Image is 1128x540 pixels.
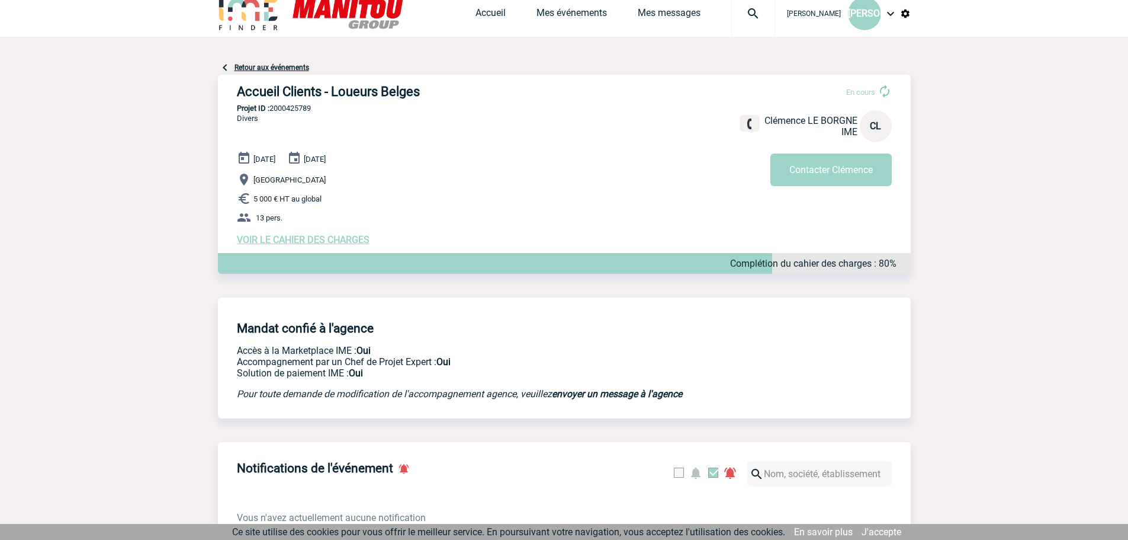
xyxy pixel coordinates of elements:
[237,512,426,523] span: Vous n'avez actuellement aucune notification
[253,155,275,164] span: [DATE]
[256,213,282,222] span: 13 pers.
[475,7,506,24] a: Accueil
[237,356,728,368] p: Prestation payante
[764,115,857,126] span: Clémence LE BORGNE
[237,104,269,113] b: Projet ID :
[848,8,919,19] span: [PERSON_NAME]
[237,461,393,475] h4: Notifications de l'événement
[218,104,911,113] p: 2000425789
[744,119,755,129] img: fixe.png
[234,63,309,72] a: Retour aux événements
[436,356,451,368] b: Oui
[237,84,592,99] h3: Accueil Clients - Loueurs Belges
[846,88,875,97] span: En cours
[253,194,322,203] span: 5 000 € HT au global
[304,155,326,164] span: [DATE]
[349,368,363,379] b: Oui
[237,345,728,356] p: Accès à la Marketplace IME :
[232,526,785,538] span: Ce site utilise des cookies pour vous offrir le meilleur service. En poursuivant votre navigation...
[237,368,728,379] p: Conformité aux process achat client, Prise en charge de la facturation, Mutualisation de plusieur...
[770,154,892,186] button: Contacter Clémence
[862,526,901,538] a: J'accepte
[237,388,682,400] em: Pour toute demande de modification de l'accompagnement agence, veuillez
[794,526,853,538] a: En savoir plus
[237,114,258,123] span: Divers
[841,126,857,138] span: IME
[356,345,371,356] b: Oui
[237,234,369,245] a: VOIR LE CAHIER DES CHARGES
[787,9,841,18] span: [PERSON_NAME]
[870,120,881,132] span: CL
[638,7,700,24] a: Mes messages
[552,388,682,400] a: envoyer un message à l'agence
[536,7,607,24] a: Mes événements
[253,175,326,184] span: [GEOGRAPHIC_DATA]
[237,321,374,335] h4: Mandat confié à l'agence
